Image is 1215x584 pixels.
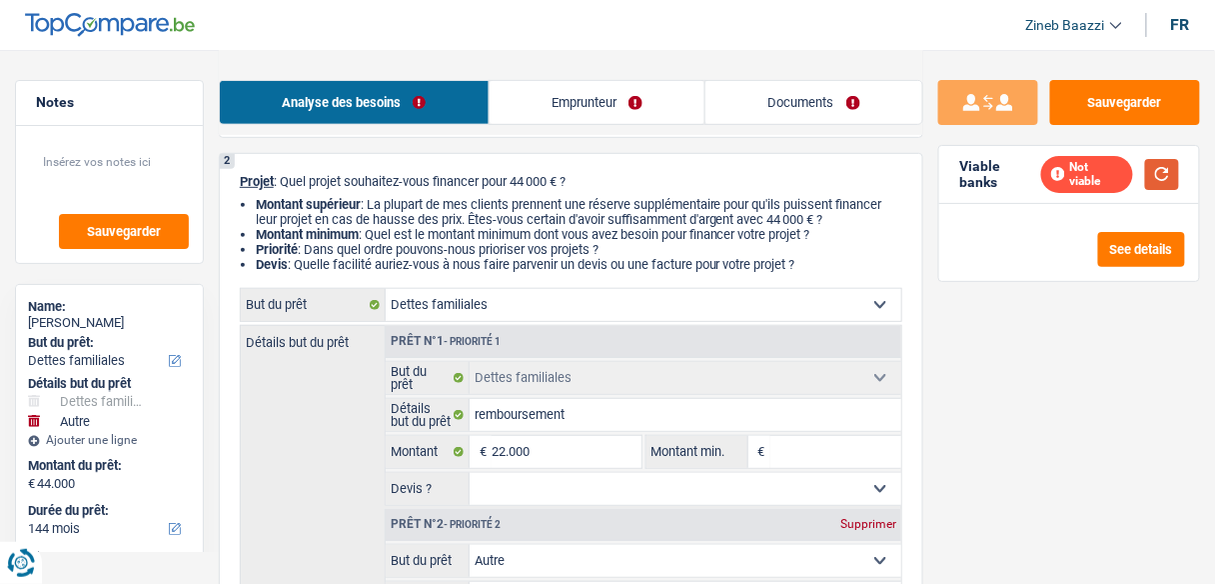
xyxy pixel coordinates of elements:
[59,214,189,249] button: Sauvegarder
[240,174,902,189] p: : Quel projet souhaitez-vous financer pour 44 000 € ?
[256,227,359,242] strong: Montant minimum
[1010,9,1122,42] a: Zineb Baazzi
[256,257,288,272] span: Devis
[386,518,506,531] div: Prêt n°2
[386,545,470,577] label: But du prêt
[28,476,35,492] span: €
[386,335,506,348] div: Prêt n°1
[28,335,187,351] label: But du prêt:
[256,197,902,227] li: : La plupart de mes clients prennent une réserve supplémentaire pour qu'ils puissent financer leu...
[386,362,470,394] label: But du prêt
[1098,232,1185,267] button: See details
[1171,15,1190,34] div: fr
[28,503,187,519] label: Durée du prêt:
[256,242,902,257] li: : Dans quel ordre pouvons-nous prioriser vos projets ?
[36,94,183,111] h5: Notes
[28,549,191,565] div: Stage:
[28,458,187,474] label: Montant du prêt:
[256,257,902,272] li: : Quelle facilité auriez-vous à nous faire parvenir un devis ou une facture pour votre projet ?
[646,436,748,468] label: Montant min.
[220,81,489,124] a: Analyse des besoins
[240,174,274,189] span: Projet
[87,225,161,238] span: Sauvegarder
[256,242,298,257] strong: Priorité
[386,473,470,505] label: Devis ?
[959,158,1041,192] div: Viable banks
[1041,156,1133,193] div: Not viable
[241,326,385,349] label: Détails but du prêt
[748,436,770,468] span: €
[28,315,191,331] div: [PERSON_NAME]
[1026,17,1105,34] span: Zineb Baazzi
[490,81,705,124] a: Emprunteur
[470,436,492,468] span: €
[28,299,191,315] div: Name:
[25,13,195,37] img: TopCompare Logo
[705,81,922,124] a: Documents
[28,376,191,392] div: Détails but du prêt
[386,399,470,431] label: Détails but du prêt
[1050,80,1200,125] button: Sauvegarder
[220,154,235,169] div: 2
[386,436,470,468] label: Montant
[256,227,902,242] li: : Quel est le montant minimum dont vous avez besoin pour financer votre projet ?
[444,519,501,530] span: - Priorité 2
[444,336,501,347] span: - Priorité 1
[835,518,901,530] div: Supprimer
[256,197,361,212] strong: Montant supérieur
[28,433,191,447] div: Ajouter une ligne
[241,289,386,321] label: But du prêt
